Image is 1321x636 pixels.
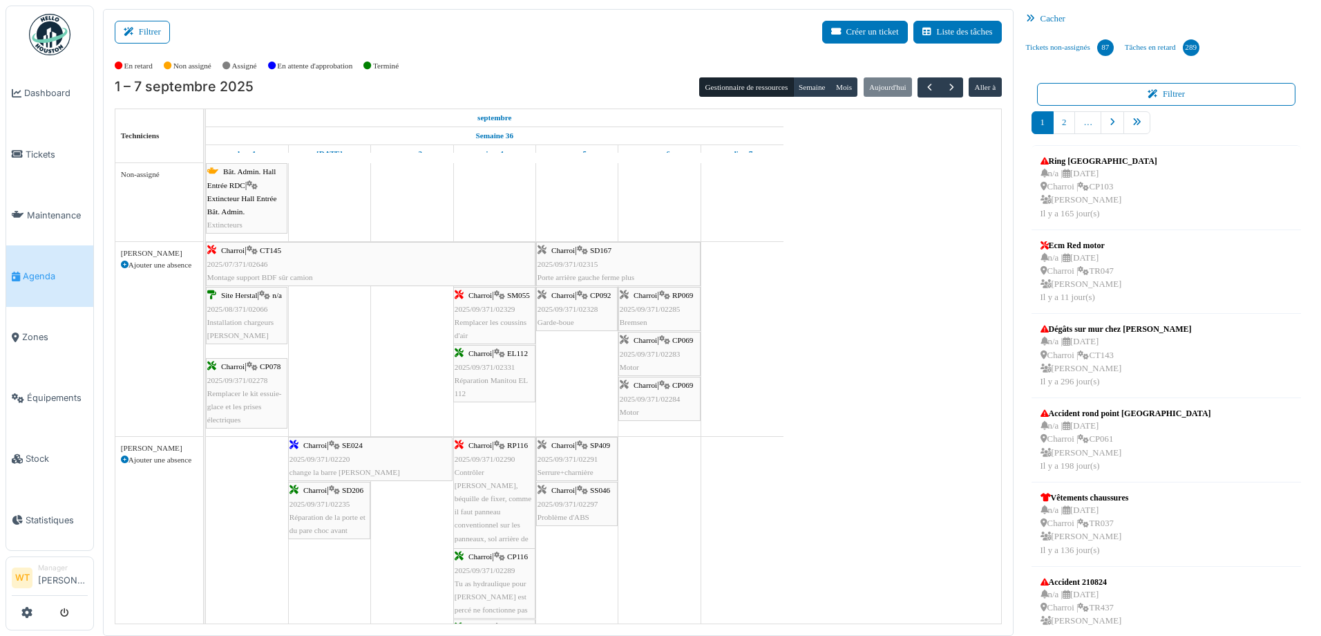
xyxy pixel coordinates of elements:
[303,486,327,494] span: Charroi
[1032,111,1054,134] a: 1
[1037,236,1125,308] a: Ecm Red motor n/a |[DATE] Charroi |TR047 [PERSON_NAME]Il y a 11 jour(s)
[1040,576,1122,588] div: Accident 210824
[1037,404,1215,476] a: Accident rond point [GEOGRAPHIC_DATA] n/a |[DATE] Charroi |CP061 [PERSON_NAME]Il y a 198 jour(s)
[121,247,198,259] div: [PERSON_NAME]
[672,336,693,344] span: CP069
[26,148,88,161] span: Tickets
[207,165,286,232] div: |
[538,244,699,284] div: |
[277,60,352,72] label: En attente d'approbation
[455,550,534,617] div: |
[473,127,517,144] a: Semaine 36
[620,379,699,419] div: |
[1183,39,1199,56] div: 289
[620,289,699,329] div: |
[620,363,639,371] span: Motor
[26,452,88,465] span: Stock
[232,60,257,72] label: Assigné
[538,260,598,268] span: 2025/09/371/02315
[1040,239,1122,252] div: Ecm Red motor
[538,484,616,524] div: |
[6,368,93,429] a: Équipements
[822,21,908,44] button: Créer un ticket
[289,468,400,476] span: change la barre [PERSON_NAME]
[121,169,198,180] div: Non-assigné
[468,349,492,357] span: Charroi
[207,389,282,424] span: Remplacer le kit essuie-glace et les prises électriques
[634,291,657,299] span: Charroi
[207,167,276,189] span: Bât. Admin. Hall Entrée RDC
[23,270,88,283] span: Agenda
[468,552,492,561] span: Charroi
[728,145,756,162] a: 7 septembre 2025
[551,291,575,299] span: Charroi
[455,566,515,574] span: 2025/09/371/02289
[455,439,534,559] div: |
[1040,407,1211,420] div: Accident rond point [GEOGRAPHIC_DATA]
[234,145,260,162] a: 1 septembre 2025
[27,209,88,222] span: Maintenance
[620,408,639,416] span: Motor
[1037,319,1195,392] a: Dégâts sur mur chez [PERSON_NAME] n/a |[DATE] Charroi |CT143 [PERSON_NAME]Il y a 296 jour(s)
[207,318,274,339] span: Installation chargeurs [PERSON_NAME]
[1074,111,1101,134] a: …
[538,468,593,476] span: Serrure+charnière
[969,77,1001,97] button: Aller à
[468,441,492,449] span: Charroi
[538,318,574,326] span: Garde-boue
[1119,29,1205,66] a: Tâches en retard
[289,455,350,463] span: 2025/09/371/02220
[507,349,528,357] span: EL112
[455,468,531,556] span: Contrôler [PERSON_NAME], béquille de fixer, comme il faut panneau conventionnel sur les panneaux,...
[29,14,70,55] img: Badge_color-CXgf-gQk.svg
[221,246,245,254] span: Charroi
[24,86,88,100] span: Dashboard
[342,441,363,449] span: SE024
[373,60,399,72] label: Terminé
[507,552,528,561] span: CP116
[620,305,681,313] span: 2025/09/371/02285
[1020,9,1313,29] div: Cacher
[538,289,616,329] div: |
[538,305,598,313] span: 2025/09/371/02328
[620,395,681,403] span: 2025/09/371/02284
[115,79,254,95] h2: 1 – 7 septembre 2025
[455,305,515,313] span: 2025/09/371/02329
[121,131,160,140] span: Techniciens
[207,273,313,281] span: Montage support BDF sûr camion
[1053,111,1075,134] a: 2
[864,77,912,97] button: Aujourd'hui
[6,185,93,245] a: Maintenance
[207,194,277,216] span: Extincteur Hall Entrée Bât. Admin.
[260,246,281,254] span: CT145
[1037,83,1296,106] button: Filtrer
[564,145,590,162] a: 5 septembre 2025
[1040,323,1192,335] div: Dégâts sur mur chez [PERSON_NAME]
[272,291,282,299] span: n/a
[22,330,88,344] span: Zones
[455,376,528,397] span: Réparation Manitou EL 112
[6,63,93,124] a: Dashboard
[289,484,369,537] div: |
[6,429,93,489] a: Stock
[551,441,575,449] span: Charroi
[207,244,534,284] div: |
[124,60,153,72] label: En retard
[507,291,530,299] span: SM055
[221,291,258,299] span: Site Herstal
[1097,39,1114,56] div: 87
[590,486,610,494] span: SS046
[940,77,963,97] button: Suivant
[830,77,858,97] button: Mois
[121,454,198,466] div: Ajouter une absence
[913,21,1002,44] button: Liste des tâches
[207,289,286,342] div: |
[538,273,634,281] span: Porte arrière gauche ferme plus
[27,391,88,404] span: Équipements
[6,124,93,185] a: Tickets
[590,246,611,254] span: SD167
[115,21,170,44] button: Filtrer
[507,441,528,449] span: RP116
[590,441,610,449] span: SP409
